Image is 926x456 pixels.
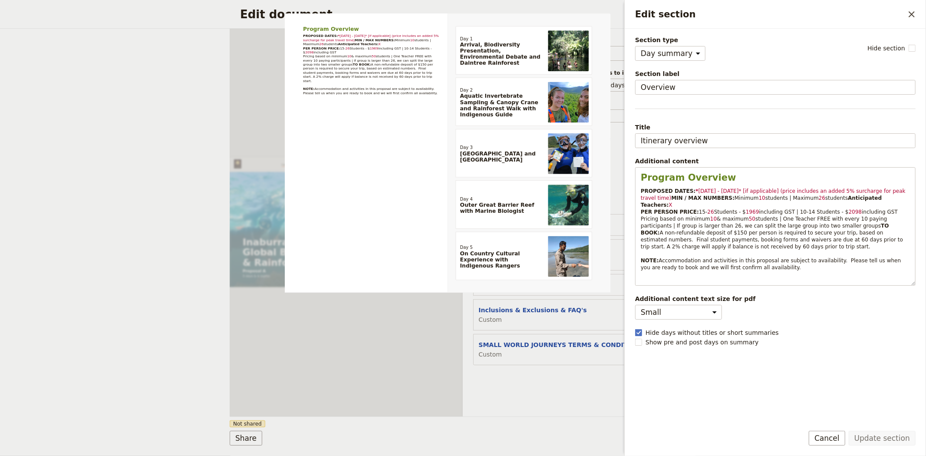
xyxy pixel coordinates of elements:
[534,10,549,25] button: Download pdf
[746,209,759,215] span: 1969
[765,195,819,201] span: students | Maximum
[501,10,516,25] button: 07 4054 6693
[849,431,916,446] button: Update section
[710,216,717,222] span: 10
[904,7,919,22] button: Close drawer
[635,123,916,132] span: Title
[641,216,889,229] span: students | One Teacher FREE with every 10 paying participants | If group is larger than 26, we ca...
[809,431,845,446] button: Cancel
[166,12,194,23] a: Overview
[641,188,695,194] strong: PROPOSED DATES:
[635,157,916,165] div: Additional content
[714,209,746,215] span: Students - $
[641,209,699,215] strong: PER PERSON PRICE:
[601,81,625,89] button: Days to include​Clear input
[708,209,714,215] span: 26
[31,279,96,290] span: 5 days & 4 nights
[635,80,916,95] input: Section label
[10,5,108,27] img: Small World Journeys logo
[635,46,705,61] select: Section type
[124,12,159,23] a: Cover page
[641,258,903,271] span: Accommodation and activities in this proposal are subject to availability. Please tell us when yo...
[479,340,645,349] button: SMALL WORLD JOURNEYS TERMS & CONDITIONS
[641,172,736,183] strong: Program Overview
[646,328,779,337] span: Hide days without titles or short summaries
[635,305,722,320] select: Additional content text size for pdf
[641,230,905,250] span: A non-refundable deposit of $150 per person is required to secure your trip, based on estimated n...
[641,258,659,264] strong: NOTE:
[201,12,227,23] a: Itinerary
[635,133,916,148] input: Title
[669,202,672,208] span: X
[699,209,708,215] span: 15-
[635,69,916,78] span: Section label
[749,216,755,222] span: 50
[759,209,849,215] span: including GST | 10-14 Students - $
[31,192,524,264] h1: Inaburra: Ecosystems & Global Biodiversity: Reef & Rainforest Custom 2026
[759,195,765,201] span: 10
[240,8,673,21] h2: Edit document
[849,209,862,215] span: 2098
[867,44,905,53] span: Hide section
[717,216,749,222] span: & maximum
[479,350,645,359] span: Custom
[230,420,265,427] span: Not shared
[646,338,759,347] span: Show pre and post days on summary
[31,266,524,279] p: Proposal A
[825,195,848,201] span: students
[641,188,907,201] span: [DATE] - [DATE]* [if applicable] (price includes an added 5% surcharge for peak travel time)
[641,209,898,222] span: including GST Pricing based on minimum
[635,294,916,303] span: Additional content text size for pdf
[337,12,485,23] a: SMALL WORLD JOURNEYS TERMS & CONDITIONS
[635,36,705,44] span: Section type
[735,195,759,201] span: Minimum
[230,431,262,446] button: Share
[635,8,904,21] h2: Edit section
[517,10,532,25] a: groups@smallworldjourneys.com.au
[671,195,735,201] strong: MIN / MAX NUMBERS:
[234,12,330,23] a: Inclusions & Exclusions & FAQ's
[819,195,825,201] span: 26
